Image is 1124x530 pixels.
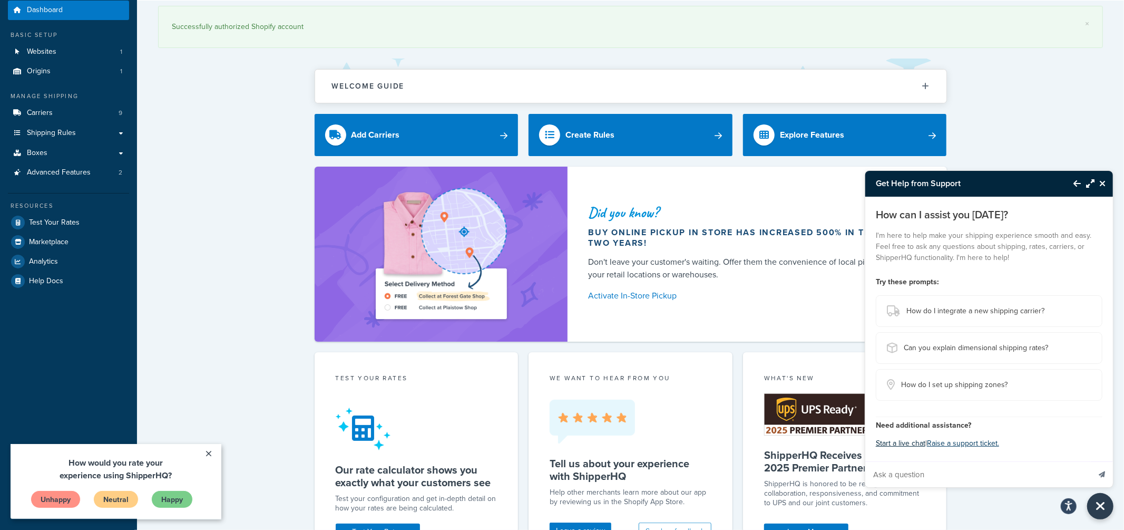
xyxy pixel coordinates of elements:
div: Did you know? [589,205,922,220]
span: 2 [119,168,122,177]
h5: Tell us about your experience with ShipperHQ [550,457,711,483]
input: Ask a question [865,462,1090,487]
span: 9 [119,109,122,118]
div: Add Carriers [351,128,400,142]
img: ad-shirt-map-b0359fc47e01cab431d101c4b569394f6a03f54285957d908178d52f29eb9668.png [346,182,536,326]
p: | [876,436,1102,451]
button: Start a live chat [876,436,925,451]
div: Create Rules [565,128,614,142]
a: Origins1 [8,62,129,81]
div: Resources [8,201,129,210]
a: Analytics [8,252,129,271]
li: Advanced Features [8,163,129,182]
span: 1 [120,47,122,56]
button: Close Resource Center [1094,177,1113,190]
button: Maximize Resource Center [1081,171,1094,196]
span: How do I integrate a new shipping carrier? [906,304,1044,319]
h2: Welcome Guide [332,82,405,90]
span: Boxes [27,149,47,158]
a: Shipping Rules [8,123,129,143]
div: Basic Setup [8,31,129,40]
a: Neutral [83,46,128,64]
span: Test Your Rates [29,218,80,227]
span: Origins [27,67,51,76]
a: Websites1 [8,42,129,62]
div: Successfully authorized Shopify account [172,20,1089,34]
p: Help other merchants learn more about our app by reviewing us in the Shopify App Store. [550,488,711,507]
span: Shipping Rules [27,129,76,138]
div: Manage Shipping [8,92,129,101]
a: Raise a support ticket. [927,438,999,449]
div: Buy online pickup in store has increased 500% in the past two years! [589,227,922,248]
li: Origins [8,62,129,81]
a: Boxes [8,143,129,163]
button: Welcome Guide [315,70,946,103]
span: Help Docs [29,277,63,286]
a: Dashboard [8,1,129,20]
a: Test Your Rates [8,213,129,232]
a: Advanced Features2 [8,163,129,182]
a: × [1085,20,1089,28]
div: What's New [764,373,926,386]
span: 1 [120,67,122,76]
span: How do I set up shipping zones? [901,378,1008,392]
span: How would you rate your experience using ShipperHQ? [50,13,162,37]
span: Dashboard [27,6,63,15]
div: Explore Features [780,128,844,142]
div: Test your configuration and get in-depth detail on how your rates are being calculated. [336,494,497,513]
p: How can I assist you [DATE]? [876,207,1102,222]
a: Activate In-Store Pickup [589,288,922,303]
a: Help Docs [8,272,129,291]
span: Websites [27,47,56,56]
button: Can you explain dimensional shipping rates? [876,332,1102,364]
span: Analytics [29,257,58,266]
a: Create Rules [529,114,732,156]
a: Carriers9 [8,103,129,123]
h5: Our rate calculator shows you exactly what your customers see [336,464,497,489]
span: Carriers [27,109,53,118]
p: we want to hear from you [550,373,711,383]
h4: Try these prompts: [876,276,1102,287]
a: Unhappy [20,46,70,64]
button: Close Resource Center [1087,493,1113,519]
button: Back to Resource Center [1063,171,1081,196]
button: How do I integrate a new shipping carrier? [876,295,1102,327]
a: Explore Features [743,114,947,156]
a: Add Carriers [315,114,519,156]
li: Carriers [8,103,129,123]
h4: Need additional assistance? [876,420,1102,431]
div: Don't leave your customer's waiting. Offer them the convenience of local pickup at any of your re... [589,256,922,281]
span: Can you explain dimensional shipping rates? [904,341,1048,355]
button: How do I set up shipping zones? [876,369,1102,401]
li: Websites [8,42,129,62]
a: Happy [141,46,182,64]
a: Marketplace [8,233,129,252]
span: Advanced Features [27,168,91,177]
h3: Get Help from Support [865,171,1063,196]
h5: ShipperHQ Receives UPS Ready® 2025 Premier Partner Award [764,449,926,474]
p: ShipperHQ is honored to be recognized for our collaboration, responsiveness, and commitment to UP... [764,479,926,508]
span: Marketplace [29,238,69,247]
button: Send message [1091,461,1113,487]
div: Test your rates [336,373,497,386]
p: I'm here to help make your shipping experience smooth and easy. Feel free to ask any questions ab... [876,230,1102,263]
